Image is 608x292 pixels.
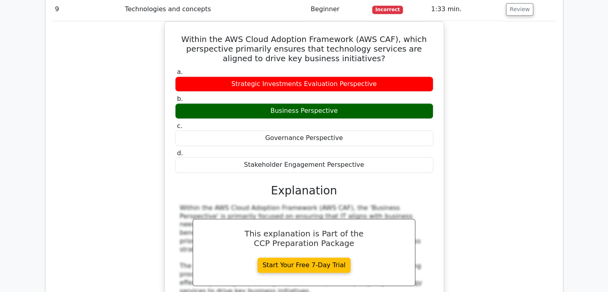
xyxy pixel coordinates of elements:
a: Start Your Free 7-Day Trial [257,258,351,273]
span: d. [177,149,183,157]
h3: Explanation [180,184,429,198]
span: b. [177,95,183,102]
div: Strategic Investments Evaluation Perspective [175,76,433,92]
h5: Within the AWS Cloud Adoption Framework (AWS CAF), which perspective primarily ensures that techn... [174,34,434,63]
span: c. [177,122,183,130]
button: Review [506,3,533,16]
span: Incorrect [372,6,403,14]
span: a. [177,68,183,76]
div: Governance Perspective [175,130,433,146]
div: Stakeholder Engagement Perspective [175,157,433,173]
div: Business Perspective [175,103,433,119]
